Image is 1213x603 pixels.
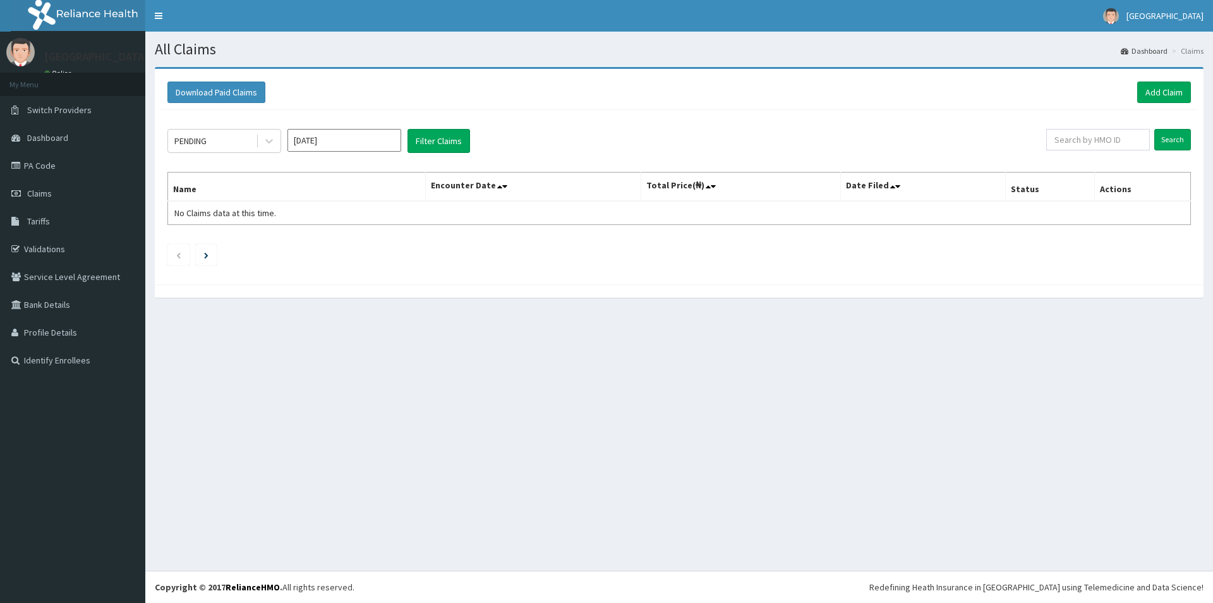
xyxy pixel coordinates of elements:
button: Filter Claims [407,129,470,153]
img: User Image [1103,8,1119,24]
strong: Copyright © 2017 . [155,582,282,593]
a: RelianceHMO [226,582,280,593]
th: Total Price(₦) [641,173,840,202]
th: Date Filed [840,173,1005,202]
span: Tariffs [27,216,50,227]
th: Actions [1094,173,1190,202]
p: [GEOGRAPHIC_DATA] [44,51,148,63]
a: Dashboard [1121,46,1168,56]
div: Redefining Heath Insurance in [GEOGRAPHIC_DATA] using Telemedicine and Data Science! [869,581,1204,594]
a: Next page [204,249,208,260]
img: User Image [6,38,35,66]
input: Select Month and Year [287,129,401,152]
footer: All rights reserved. [145,571,1213,603]
a: Add Claim [1137,82,1191,103]
h1: All Claims [155,41,1204,58]
a: Online [44,69,75,78]
span: [GEOGRAPHIC_DATA] [1126,10,1204,21]
th: Encounter Date [425,173,641,202]
li: Claims [1169,46,1204,56]
input: Search by HMO ID [1046,129,1150,150]
th: Name [168,173,426,202]
div: PENDING [174,135,207,147]
th: Status [1005,173,1094,202]
span: No Claims data at this time. [174,207,276,219]
span: Switch Providers [27,104,92,116]
input: Search [1154,129,1191,150]
button: Download Paid Claims [167,82,265,103]
a: Previous page [176,249,181,260]
span: Dashboard [27,132,68,143]
span: Claims [27,188,52,199]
